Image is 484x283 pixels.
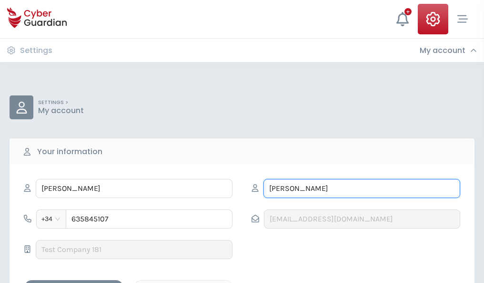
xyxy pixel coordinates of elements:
p: SETTINGS > [38,99,84,106]
span: +34 [41,212,61,226]
p: My account [38,106,84,115]
h3: Settings [20,46,52,55]
b: Your information [37,146,102,157]
div: My account [420,46,477,55]
div: + [404,8,412,15]
input: 612345678 [66,210,232,229]
h3: My account [420,46,465,55]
